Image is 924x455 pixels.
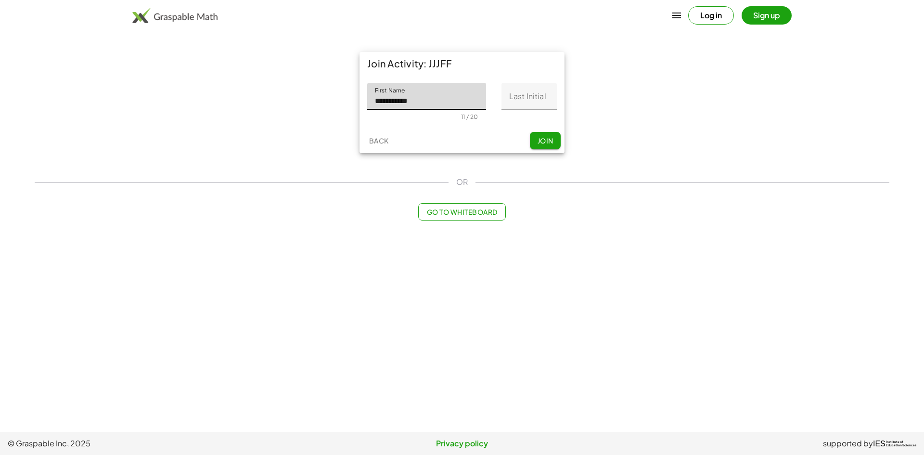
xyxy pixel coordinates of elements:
[418,203,505,221] button: Go to Whiteboard
[8,438,310,449] span: © Graspable Inc, 2025
[742,6,792,25] button: Sign up
[688,6,734,25] button: Log in
[363,132,394,149] button: Back
[456,176,468,188] span: OR
[873,439,885,448] span: IES
[530,132,561,149] button: Join
[310,438,613,449] a: Privacy policy
[823,438,873,449] span: supported by
[426,208,497,216] span: Go to Whiteboard
[886,441,916,447] span: Institute of Education Sciences
[461,113,478,120] div: 11 / 20
[873,438,916,449] a: IESInstitute ofEducation Sciences
[369,136,388,145] span: Back
[537,136,553,145] span: Join
[359,52,565,75] div: Join Activity: JJJFF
